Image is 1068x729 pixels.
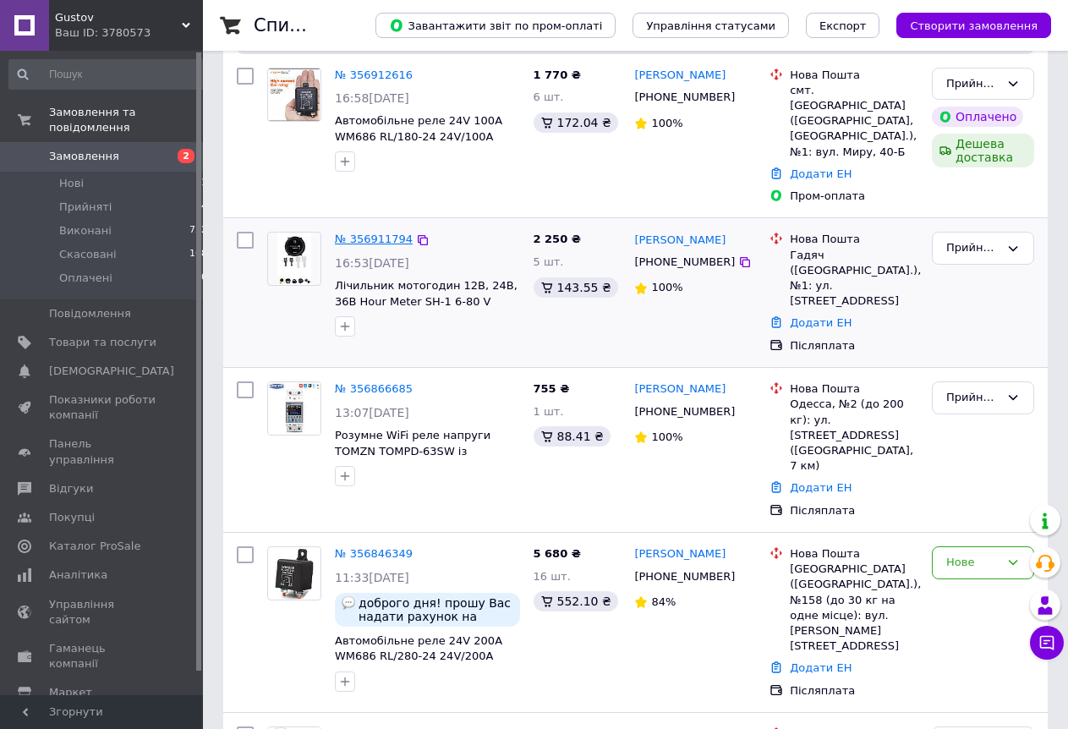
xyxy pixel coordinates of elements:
a: Автомобільне реле 24V 200A WM686 RL/280-24 24V/200A [335,634,502,663]
button: Чат з покупцем [1030,626,1064,660]
span: 16:58[DATE] [335,91,409,105]
div: Прийнято [946,75,1000,93]
span: Аналітика [49,567,107,583]
div: [PHONE_NUMBER] [631,86,738,108]
span: Gustov [55,10,182,25]
div: Одесса, №2 (до 200 кг): ул. [STREET_ADDRESS] ([GEOGRAPHIC_DATA], 7 км) [790,397,918,474]
span: Товари та послуги [49,335,156,350]
a: Додати ЕН [790,167,852,180]
div: Дешева доставка [932,134,1034,167]
a: Додати ЕН [790,316,852,329]
div: Оплачено [932,107,1023,127]
span: Створити замовлення [910,19,1038,32]
div: [GEOGRAPHIC_DATA] ([GEOGRAPHIC_DATA].), №158 (до 30 кг на одне місце): вул. [PERSON_NAME][STREET_... [790,562,918,654]
a: Фото товару [267,68,321,122]
div: [PHONE_NUMBER] [631,566,738,588]
button: Створити замовлення [896,13,1051,38]
a: № 356866685 [335,382,413,395]
span: Покупці [49,510,95,525]
span: Показники роботи компанії [49,392,156,423]
button: Завантажити звіт по пром-оплаті [375,13,616,38]
span: Експорт [819,19,867,32]
button: Експорт [806,13,880,38]
span: Відгуки [49,481,93,496]
span: Управління сайтом [49,597,156,628]
div: [PHONE_NUMBER] [631,401,738,423]
div: Ваш ID: 3780573 [55,25,203,41]
a: [PERSON_NAME] [634,546,726,562]
span: Прийняті [59,200,112,215]
span: Каталог ProSale [49,539,140,554]
div: 143.55 ₴ [534,277,618,298]
input: Пошук [8,59,209,90]
span: Завантажити звіт по пром-оплаті [389,18,602,33]
span: Оплачені [59,271,112,286]
span: 5 шт. [534,255,564,268]
span: 16 шт. [534,570,571,583]
div: 172.04 ₴ [534,112,618,133]
span: 100% [651,281,682,293]
span: 84% [651,595,676,608]
span: 1 770 ₴ [534,69,581,81]
a: Автомобільне реле 24V 100A WM686 RL/180-24 24V/100A [335,114,502,143]
span: 16:53[DATE] [335,256,409,270]
img: Фото товару [269,69,320,121]
div: Нове [946,554,1000,572]
span: Замовлення [49,149,119,164]
div: 552.10 ₴ [534,591,618,611]
a: № 356911794 [335,233,413,245]
span: 108 [189,247,207,262]
span: 5 680 ₴ [534,547,581,560]
img: :speech_balloon: [342,596,355,610]
a: Створити замовлення [879,19,1051,31]
div: Прийнято [946,389,1000,407]
div: Прийнято [946,239,1000,257]
div: Післяплата [790,503,918,518]
a: Фото товару [267,381,321,436]
div: 88.41 ₴ [534,426,611,447]
span: 2 [178,149,194,163]
span: Маркет [49,685,92,700]
span: 0 [201,271,207,286]
a: № 356846349 [335,547,413,560]
a: Розумне WiFi реле напруги TOMZN TOMPD-63SW із захистом та моніторингом електроенергії з кольорови... [335,429,504,504]
img: Фото товару [268,382,320,434]
div: [PHONE_NUMBER] [631,251,738,273]
a: Лічильник мотогодин 12В, 24В, 36В Hour Meter SH-1 6-80 V AC/DC [335,279,518,323]
a: № 356912616 [335,69,413,81]
span: [DEMOGRAPHIC_DATA] [49,364,174,379]
a: [PERSON_NAME] [634,233,726,249]
div: смт. [GEOGRAPHIC_DATA] ([GEOGRAPHIC_DATA], [GEOGRAPHIC_DATA].), №1: вул. Миру, 40-Б [790,83,918,160]
a: [PERSON_NAME] [634,68,726,84]
a: Додати ЕН [790,481,852,494]
span: 1 [201,176,207,191]
span: 4 [201,200,207,215]
span: Повідомлення [49,306,131,321]
span: 100% [651,117,682,129]
div: Післяплата [790,338,918,354]
div: Нова Пошта [790,232,918,247]
div: Нова Пошта [790,546,918,562]
span: Панель управління [49,436,156,467]
span: доброго дня! прошу Вас надати рахунок на [EMAIL_ADDRESS][DOMAIN_NAME] або на Viber на номер 098 9... [359,596,513,623]
h1: Список замовлень [254,15,425,36]
span: 6 шт. [534,90,564,103]
span: Гаманець компанії [49,641,156,671]
img: Фото товару [271,547,317,600]
div: Гадяч ([GEOGRAPHIC_DATA].), №1: ул. [STREET_ADDRESS] [790,248,918,310]
a: [PERSON_NAME] [634,381,726,397]
span: 11:33[DATE] [335,571,409,584]
span: 752 [189,223,207,238]
span: Виконані [59,223,112,238]
a: Фото товару [267,232,321,286]
div: Пром-оплата [790,189,918,204]
span: 755 ₴ [534,382,570,395]
button: Управління статусами [633,13,789,38]
a: Додати ЕН [790,661,852,674]
span: Замовлення та повідомлення [49,105,203,135]
span: 1 шт. [534,405,564,418]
